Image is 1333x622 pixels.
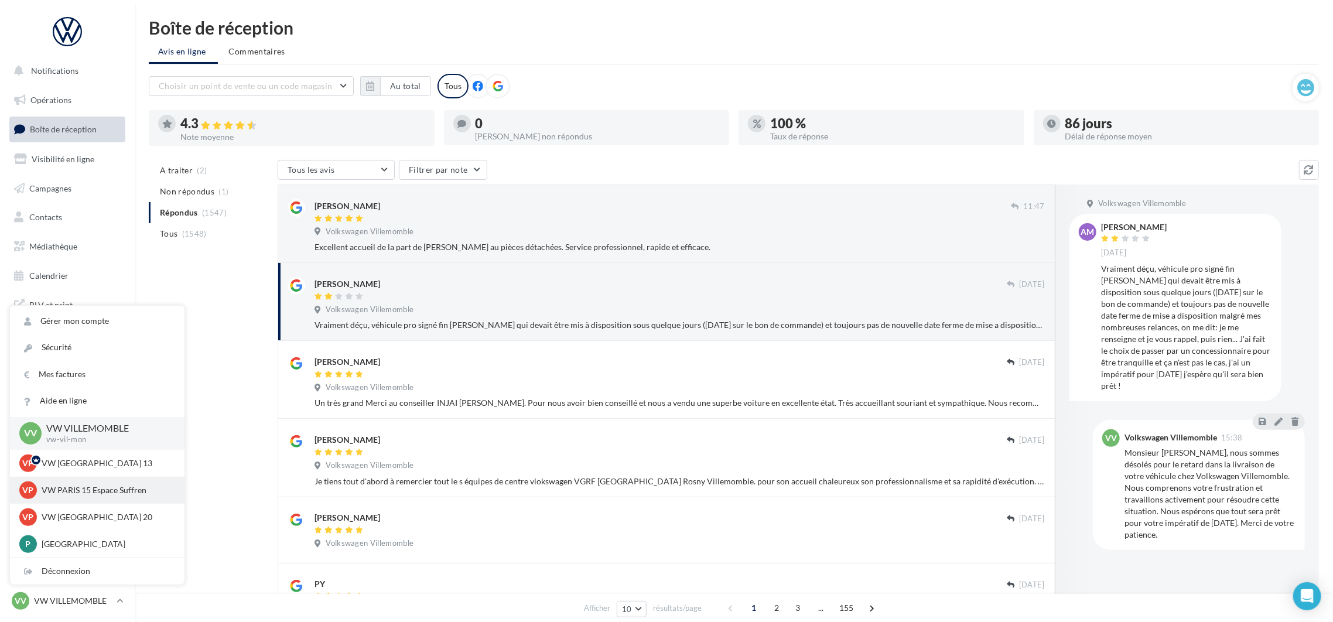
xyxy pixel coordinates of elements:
[315,434,380,446] div: [PERSON_NAME]
[46,435,166,445] p: vw-vil-mon
[180,117,425,131] div: 4.3
[29,241,77,251] span: Médiathèque
[10,308,184,334] a: Gérer mon compte
[326,460,413,471] span: Volkswagen Villemomble
[1019,279,1045,290] span: [DATE]
[1019,357,1045,368] span: [DATE]
[31,66,78,76] span: Notifications
[15,595,26,607] span: VV
[1101,263,1272,392] div: Vraiment déçu, véhicule pro signé fin [PERSON_NAME] qui devait être mis à disposition sous quelqu...
[745,599,764,617] span: 1
[622,604,632,614] span: 10
[32,154,94,164] span: Visibilité en ligne
[149,76,354,96] button: Choisir un point de vente ou un code magasin
[160,186,214,197] span: Non répondus
[315,356,380,368] div: [PERSON_NAME]
[34,595,112,607] p: VW VILLEMOMBLE
[326,538,413,549] span: Volkswagen Villemomble
[1124,433,1217,442] div: Volkswagen Villemomble
[438,74,469,98] div: Tous
[1098,199,1186,209] span: Volkswagen Villemomble
[789,599,808,617] span: 3
[278,160,395,180] button: Tous les avis
[149,19,1319,36] div: Boîte de réception
[42,538,170,550] p: [GEOGRAPHIC_DATA]
[29,271,69,281] span: Calendrier
[315,319,1045,331] div: Vraiment déçu, véhicule pro signé fin [PERSON_NAME] qui devait être mis à disposition sous quelqu...
[197,166,207,175] span: (2)
[30,124,97,134] span: Boîte de réception
[315,578,325,590] div: PY
[1019,435,1045,446] span: [DATE]
[1019,580,1045,590] span: [DATE]
[46,422,166,435] p: VW VILLEMOMBLE
[29,212,62,222] span: Contacts
[7,205,128,230] a: Contacts
[1105,432,1117,444] span: VV
[835,599,859,617] span: 155
[159,81,332,91] span: Choisir un point de vente ou un code magasin
[10,361,184,388] a: Mes factures
[1019,514,1045,524] span: [DATE]
[1081,226,1095,238] span: AM
[23,484,34,496] span: VP
[9,590,125,612] a: VV VW VILLEMOMBLE
[326,305,413,315] span: Volkswagen Villemomble
[399,160,487,180] button: Filtrer par note
[1221,434,1243,442] span: 15:38
[288,165,335,175] span: Tous les avis
[7,176,128,201] a: Campagnes
[1293,582,1321,610] div: Open Intercom Messenger
[326,382,413,393] span: Volkswagen Villemomble
[26,538,31,550] span: P
[10,388,184,414] a: Aide en ligne
[476,132,720,141] div: [PERSON_NAME] non répondus
[1101,248,1127,258] span: [DATE]
[7,147,128,172] a: Visibilité en ligne
[315,512,380,524] div: [PERSON_NAME]
[219,187,229,196] span: (1)
[30,95,71,105] span: Opérations
[315,200,380,212] div: [PERSON_NAME]
[1101,223,1167,231] div: [PERSON_NAME]
[476,117,720,130] div: 0
[182,229,207,238] span: (1548)
[770,117,1015,130] div: 100 %
[10,558,184,585] div: Déconnexion
[29,183,71,193] span: Campagnes
[1023,201,1045,212] span: 11:47
[10,334,184,361] a: Sécurité
[1065,117,1310,130] div: 86 jours
[653,603,702,614] span: résultats/page
[584,603,610,614] span: Afficher
[360,76,431,96] button: Au total
[380,76,431,96] button: Au total
[23,511,34,523] span: VP
[23,457,34,469] span: VP
[315,397,1045,409] div: Un très grand Merci au conseiller INJAI [PERSON_NAME]. Pour nous avoir bien conseillé et nous a v...
[42,484,170,496] p: VW PARIS 15 Espace Suffren
[29,297,121,322] span: PLV et print personnalisable
[768,599,787,617] span: 2
[229,46,285,57] span: Commentaires
[812,599,830,617] span: ...
[7,88,128,112] a: Opérations
[315,241,1045,253] div: Excellent accueil de la part de [PERSON_NAME] au pièces détachées. Service professionnel, rapide ...
[315,476,1045,487] div: Je tiens tout d'abord à remercier tout le s équipes de centre vlokswagen VGRF [GEOGRAPHIC_DATA] R...
[160,165,193,176] span: A traiter
[7,59,123,83] button: Notifications
[7,292,128,327] a: PLV et print personnalisable
[617,601,647,617] button: 10
[7,264,128,288] a: Calendrier
[315,278,380,290] div: [PERSON_NAME]
[160,228,177,240] span: Tous
[7,234,128,259] a: Médiathèque
[180,133,425,141] div: Note moyenne
[42,457,170,469] p: VW [GEOGRAPHIC_DATA] 13
[326,227,413,237] span: Volkswagen Villemomble
[24,426,37,440] span: VV
[770,132,1015,141] div: Taux de réponse
[7,117,128,142] a: Boîte de réception
[1124,447,1296,541] div: Monsieur [PERSON_NAME], nous sommes désolés pour le retard dans la livraison de votre véhicule ch...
